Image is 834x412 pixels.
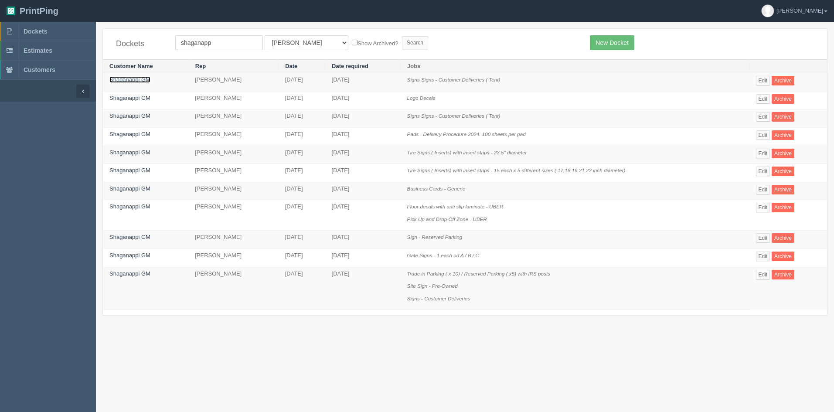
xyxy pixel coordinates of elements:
[279,128,325,146] td: [DATE]
[352,40,357,45] input: Show Archived?
[772,112,794,122] a: Archive
[772,94,794,104] a: Archive
[188,249,278,267] td: [PERSON_NAME]
[279,91,325,109] td: [DATE]
[402,36,428,49] input: Search
[188,128,278,146] td: [PERSON_NAME]
[756,270,770,279] a: Edit
[756,252,770,261] a: Edit
[325,164,401,182] td: [DATE]
[109,167,150,174] a: Shaganappi GM
[756,167,770,176] a: Edit
[756,203,770,212] a: Edit
[195,63,206,69] a: Rep
[188,267,278,310] td: [PERSON_NAME]
[109,270,150,277] a: Shaganappi GM
[24,28,47,35] span: Dockets
[279,164,325,182] td: [DATE]
[756,112,770,122] a: Edit
[772,185,794,194] a: Archive
[188,164,278,182] td: [PERSON_NAME]
[188,146,278,164] td: [PERSON_NAME]
[325,200,401,231] td: [DATE]
[407,216,487,222] i: Pick Up and Drop Off Zone - UBER
[772,149,794,158] a: Archive
[279,200,325,231] td: [DATE]
[407,95,436,101] i: Logo Decals
[401,59,749,73] th: Jobs
[325,146,401,164] td: [DATE]
[109,112,150,119] a: Shaganappi GM
[325,128,401,146] td: [DATE]
[109,63,153,69] a: Customer Name
[756,94,770,104] a: Edit
[325,249,401,267] td: [DATE]
[407,77,500,82] i: Signs Signs - Customer Deliveries ( Tent)
[407,150,527,155] i: Tire Signs ( Inserts) with insert strips - 23.5" diameter
[109,76,150,83] a: Shaganappi GM
[24,66,55,73] span: Customers
[188,182,278,200] td: [PERSON_NAME]
[325,182,401,200] td: [DATE]
[325,109,401,128] td: [DATE]
[188,109,278,128] td: [PERSON_NAME]
[109,234,150,240] a: Shaganappi GM
[7,7,15,15] img: logo-3e63b451c926e2ac314895c53de4908e5d424f24456219fb08d385ab2e579770.png
[325,73,401,92] td: [DATE]
[756,149,770,158] a: Edit
[762,5,774,17] img: avatar_default-7531ab5dedf162e01f1e0bb0964e6a185e93c5c22dfe317fb01d7f8cd2b1632c.jpg
[772,167,794,176] a: Archive
[407,296,470,301] i: Signs - Customer Deliveries
[109,95,150,101] a: Shaganappi GM
[772,270,794,279] a: Archive
[285,63,297,69] a: Date
[109,203,150,210] a: Shaganappi GM
[407,204,504,209] i: Floor decals with anti slip laminate - UBER
[279,146,325,164] td: [DATE]
[325,267,401,310] td: [DATE]
[407,283,458,289] i: Site Sign - Pre-Owned
[24,47,52,54] span: Estimates
[279,109,325,128] td: [DATE]
[188,231,278,249] td: [PERSON_NAME]
[407,113,500,119] i: Signs Signs - Customer Deliveries ( Tent)
[407,271,550,276] i: Trade in Parking ( x 10) / Reserved Parking ( x5) with IRS posts
[407,131,526,137] i: Pads - Delivery Procedure 2024. 100 sheets per pad
[279,73,325,92] td: [DATE]
[325,231,401,249] td: [DATE]
[407,252,479,258] i: Gate Signs - 1 each od A / B / C
[332,63,368,69] a: Date required
[756,76,770,85] a: Edit
[772,203,794,212] a: Archive
[407,186,465,191] i: Business Cards - Generic
[175,35,263,50] input: Customer Name
[756,233,770,243] a: Edit
[772,130,794,140] a: Archive
[590,35,634,50] a: New Docket
[352,38,398,48] label: Show Archived?
[279,182,325,200] td: [DATE]
[188,73,278,92] td: [PERSON_NAME]
[279,267,325,310] td: [DATE]
[279,231,325,249] td: [DATE]
[756,185,770,194] a: Edit
[188,200,278,231] td: [PERSON_NAME]
[407,234,463,240] i: Sign - Reserved Parking
[109,131,150,137] a: Shaganappi GM
[772,252,794,261] a: Archive
[325,91,401,109] td: [DATE]
[407,167,626,173] i: Tire Signs ( Inserts) with insert strips - 15 each x 5 different sizes ( 17,18,19,21,22 inch diam...
[188,91,278,109] td: [PERSON_NAME]
[756,130,770,140] a: Edit
[109,185,150,192] a: Shaganappi GM
[109,252,150,259] a: Shaganappi GM
[772,76,794,85] a: Archive
[109,149,150,156] a: Shaganappi GM
[116,40,162,48] h4: Dockets
[279,249,325,267] td: [DATE]
[772,233,794,243] a: Archive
